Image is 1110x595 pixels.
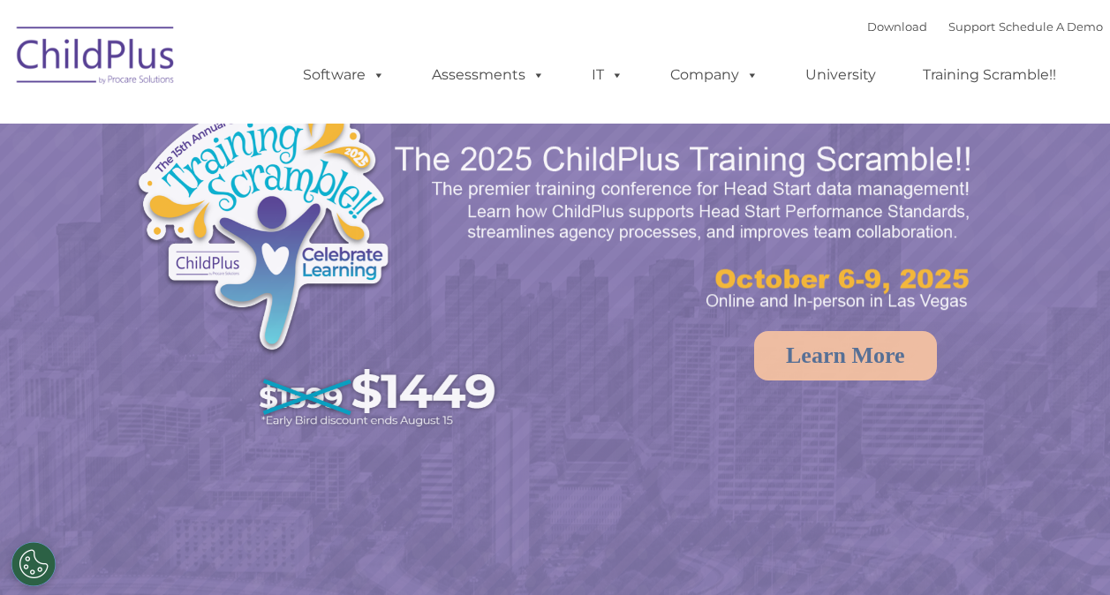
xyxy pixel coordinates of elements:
a: Training Scramble!! [905,57,1074,93]
a: Download [867,19,927,34]
a: University [788,57,894,93]
a: Support [948,19,995,34]
a: Learn More [754,331,937,380]
a: Schedule A Demo [999,19,1103,34]
a: Company [653,57,776,93]
font: | [867,19,1103,34]
a: Assessments [414,57,563,93]
a: IT [574,57,641,93]
img: ChildPlus by Procare Solutions [8,14,185,102]
a: Software [285,57,403,93]
button: Cookies Settings [11,542,56,586]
